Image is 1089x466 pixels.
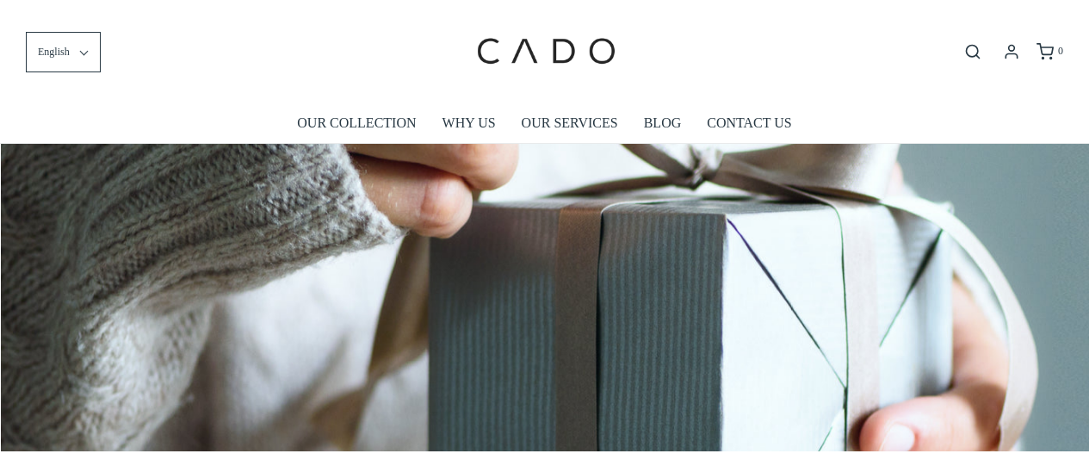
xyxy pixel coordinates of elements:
[1058,45,1063,57] span: 0
[472,13,618,90] img: cadogifting
[957,42,988,61] button: Open search bar
[38,44,70,60] span: English
[1035,43,1063,60] a: 0
[442,103,496,143] a: WHY US
[644,103,682,143] a: BLOG
[522,103,618,143] a: OUR SERVICES
[26,32,101,72] button: English
[297,103,416,143] a: OUR COLLECTION
[707,103,791,143] a: CONTACT US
